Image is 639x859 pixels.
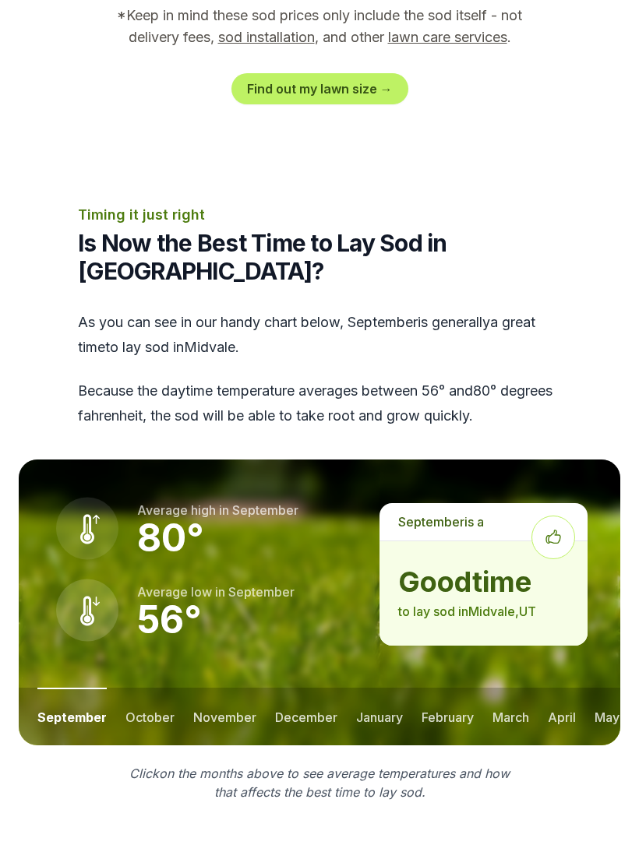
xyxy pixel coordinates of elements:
[78,204,561,226] p: Timing it just right
[231,73,408,104] a: Find out my lawn size →
[398,514,464,530] span: september
[380,503,588,540] p: is a
[228,584,295,600] span: september
[422,688,474,745] button: february
[78,229,561,285] h2: Is Now the Best Time to Lay Sod in [GEOGRAPHIC_DATA]?
[137,501,298,519] p: Average high in
[78,310,561,428] div: As you can see in our handy chart below, is generally a great time to lay sod in Midvale .
[37,688,107,745] button: september
[548,688,576,745] button: april
[120,764,519,801] p: Click on the months above to see average temperatures and how that affects the best time to lay sod.
[398,602,569,621] p: to lay sod in Midvale , UT
[275,688,337,745] button: december
[218,29,315,45] a: sod installation
[137,597,202,642] strong: 56 °
[137,583,295,601] p: Average low in
[137,515,204,561] strong: 80 °
[348,314,418,330] span: september
[95,5,544,48] p: *Keep in mind these sod prices only include the sod itself - not delivery fees, , and other .
[492,688,529,745] button: march
[193,688,256,745] button: november
[398,566,569,597] strong: good time
[595,688,620,745] button: may
[232,502,298,518] span: september
[356,688,403,745] button: january
[78,378,561,428] p: Because the daytime temperature averages between 56 ° and 80 ° degrees fahrenheit, the sod will b...
[125,688,175,745] button: october
[388,29,507,45] a: lawn care services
